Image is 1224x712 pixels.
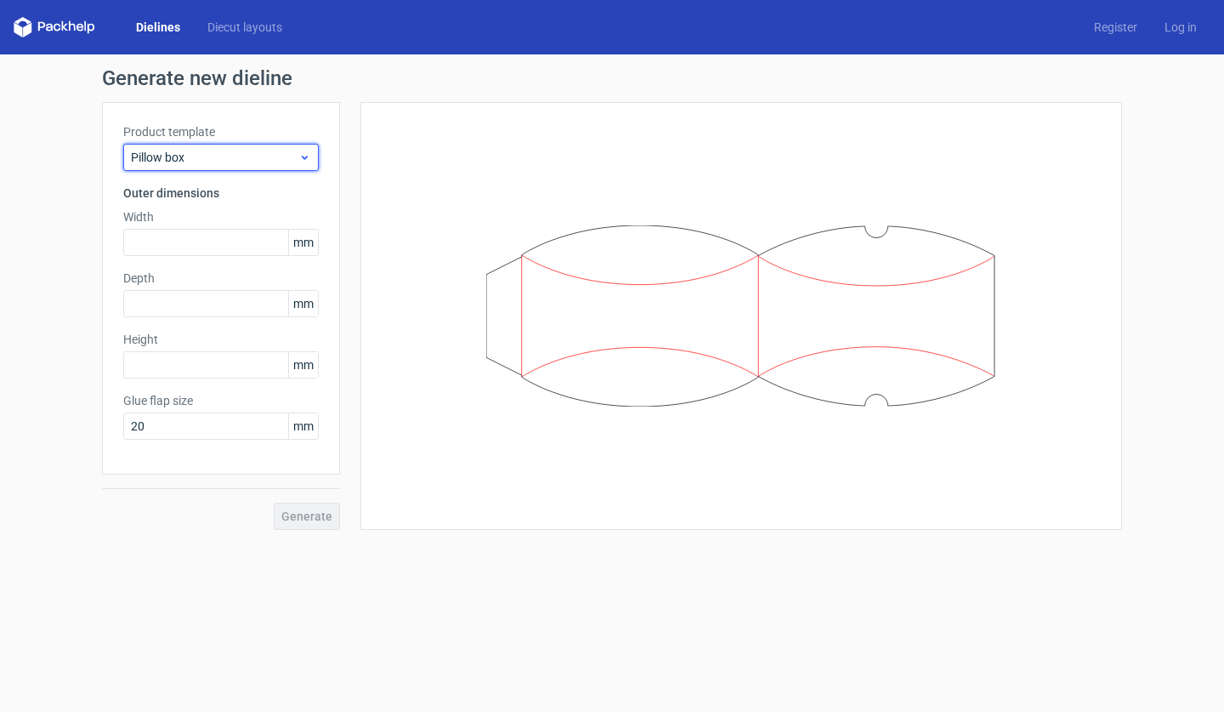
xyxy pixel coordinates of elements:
[1151,19,1210,36] a: Log in
[102,68,1122,88] h1: Generate new dieline
[123,123,319,140] label: Product template
[123,185,319,202] h3: Outer dimensions
[123,331,319,348] label: Height
[123,270,319,287] label: Depth
[288,230,318,255] span: mm
[288,413,318,439] span: mm
[123,208,319,225] label: Width
[131,149,298,166] span: Pillow box
[288,291,318,316] span: mm
[194,19,296,36] a: Diecut layouts
[1080,19,1151,36] a: Register
[123,392,319,409] label: Glue flap size
[122,19,194,36] a: Dielines
[288,352,318,378] span: mm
